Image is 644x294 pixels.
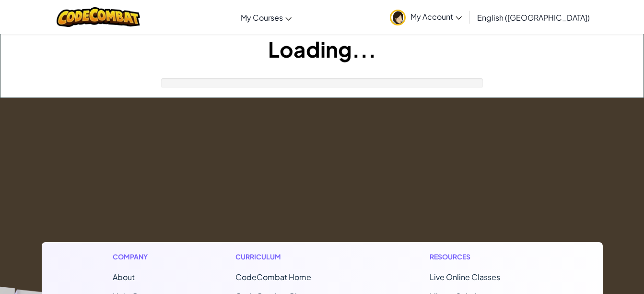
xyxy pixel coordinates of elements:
[410,12,462,22] span: My Account
[472,4,595,30] a: English ([GEOGRAPHIC_DATA])
[235,272,311,282] span: CodeCombat Home
[113,252,157,262] h1: Company
[236,4,296,30] a: My Courses
[430,252,532,262] h1: Resources
[235,252,351,262] h1: Curriculum
[477,12,590,23] span: English ([GEOGRAPHIC_DATA])
[113,272,135,282] a: About
[430,272,500,282] a: Live Online Classes
[57,7,141,27] img: CodeCombat logo
[241,12,283,23] span: My Courses
[390,10,406,25] img: avatar
[0,34,644,64] h1: Loading...
[385,2,467,32] a: My Account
